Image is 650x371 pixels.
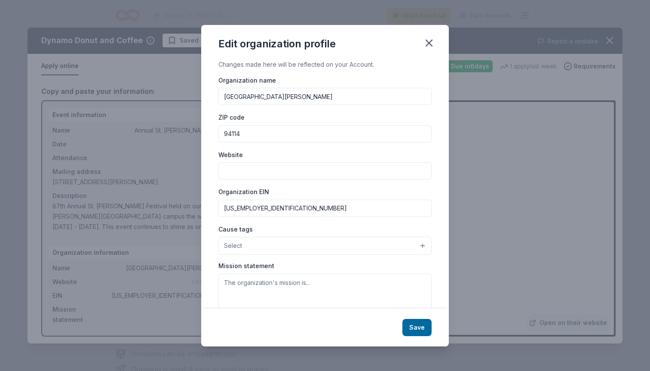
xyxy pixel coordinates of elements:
button: Save [402,319,432,336]
input: 12345 (U.S. only) [218,125,432,142]
label: Website [218,151,243,159]
label: Mission statement [218,262,274,270]
label: Organization EIN [218,188,269,196]
label: ZIP code [218,113,245,122]
span: Select [224,241,242,251]
input: 12-3456789 [218,200,432,217]
label: Cause tags [218,225,253,234]
div: Changes made here will be reflected on your Account. [218,59,432,70]
button: Select [218,237,432,255]
label: Organization name [218,76,276,85]
div: Edit organization profile [218,37,336,51]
